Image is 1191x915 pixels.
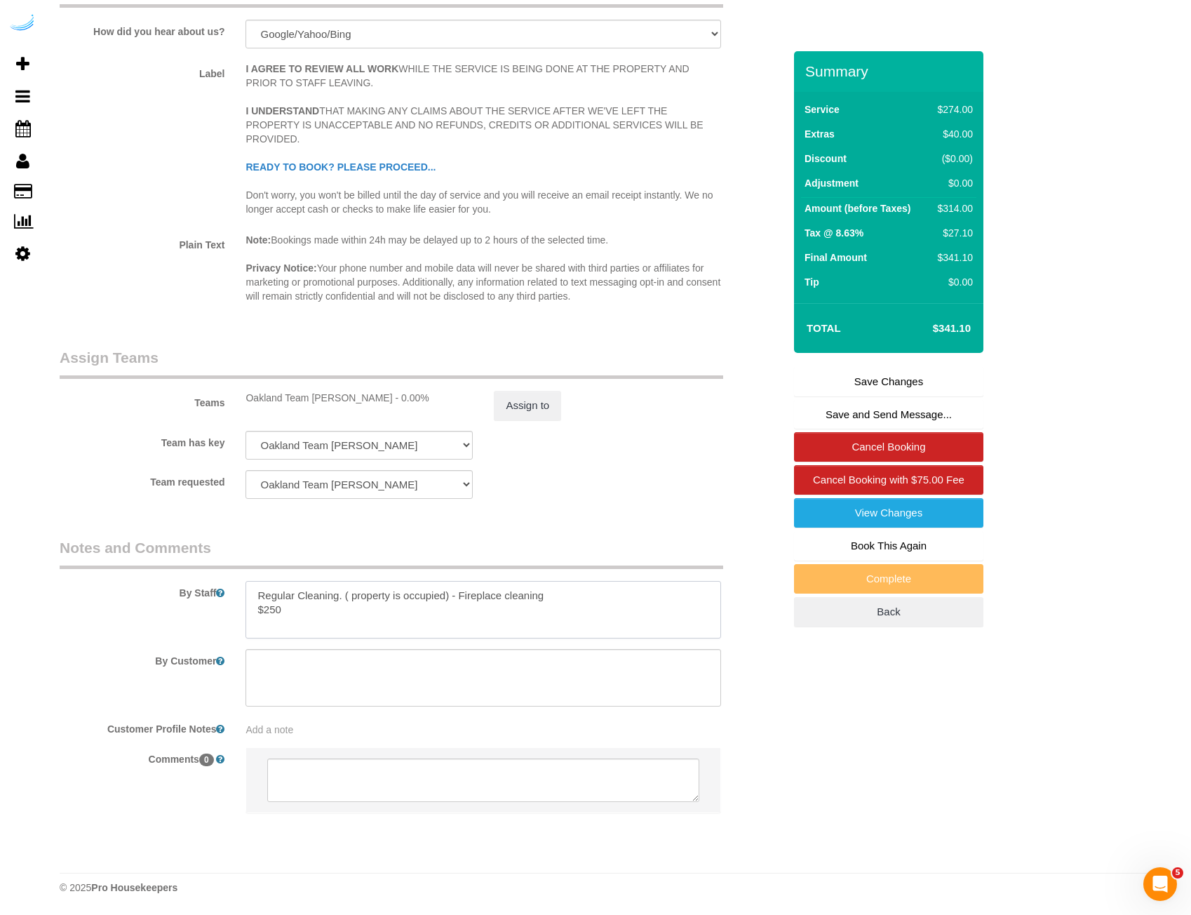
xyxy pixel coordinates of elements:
label: Service [805,102,840,116]
div: $40.00 [932,127,973,141]
strong: Note: [245,234,271,246]
span: Add a note [245,724,293,735]
p: Bookings made within 24h may be delayed up to 2 hours of the selected time. Your phone number and... [245,233,721,303]
label: Teams [49,391,235,410]
div: ($0.00) [932,152,973,166]
label: How did you hear about us? [49,20,235,39]
strong: I AGREE TO REVIEW ALL WORK [245,63,398,74]
label: Label [49,62,235,81]
div: Oakland Team [PERSON_NAME] - 0.00% [245,391,473,405]
a: Back [794,597,983,627]
strong: I UNDERSTAND [245,105,319,116]
a: Book This Again [794,531,983,561]
iframe: Intercom live chat [1143,867,1177,901]
div: $314.00 [932,201,973,215]
span: 0 [199,754,214,766]
a: Cancel Booking [794,432,983,462]
a: View Changes [794,498,983,528]
label: Comments [49,747,235,766]
span: READY TO BOOK? PLEASE PROCEED... [245,161,436,173]
strong: Pro Housekeepers [91,882,177,893]
legend: Assign Teams [60,347,723,379]
label: Team requested [49,470,235,489]
label: Plain Text [49,233,235,252]
div: $274.00 [932,102,973,116]
p: WHILE THE SERVICE IS BEING DONE AT THE PROPERTY AND PRIOR TO STAFF LEAVING. THAT MAKING ANY CLAIM... [245,62,721,216]
h3: Summary [805,63,976,79]
label: Tip [805,275,819,289]
label: By Staff [49,581,235,600]
label: Final Amount [805,251,867,265]
strong: Total [807,322,841,334]
label: Extras [805,127,835,141]
div: $27.10 [932,226,973,240]
div: © 2025 [60,881,1177,895]
label: Discount [805,152,847,166]
h4: $341.10 [891,323,971,335]
label: Amount (before Taxes) [805,201,910,215]
div: $0.00 [932,176,973,190]
label: Tax @ 8.63% [805,226,863,240]
a: Save Changes [794,367,983,396]
a: Cancel Booking with $75.00 Fee [794,465,983,495]
span: 5 [1172,867,1183,879]
img: Automaid Logo [8,14,36,34]
label: Customer Profile Notes [49,717,235,736]
label: By Customer [49,649,235,668]
label: Team has key [49,431,235,450]
label: Adjustment [805,176,859,190]
div: $0.00 [932,275,973,289]
legend: Notes and Comments [60,537,723,569]
span: Cancel Booking with $75.00 Fee [813,474,964,486]
a: Save and Send Message... [794,400,983,429]
button: Assign to [494,391,561,420]
div: $341.10 [932,251,973,265]
strong: Privacy Notice: [245,262,316,274]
